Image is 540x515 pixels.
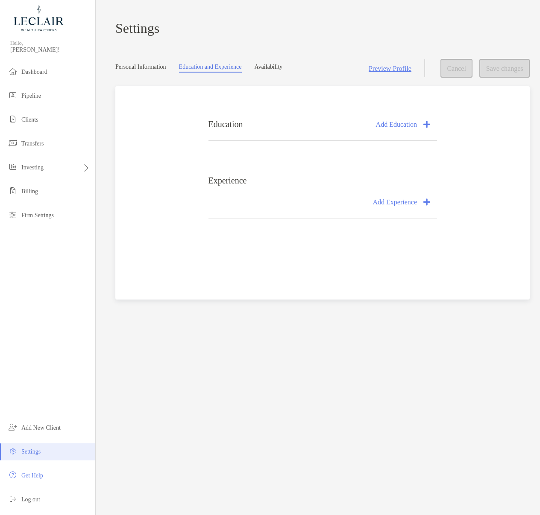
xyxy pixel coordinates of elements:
[21,116,38,123] span: Clients
[21,472,43,479] span: Get Help
[179,64,242,73] a: Education and Experience
[8,422,18,432] img: add_new_client icon
[8,209,18,220] img: firm-settings icon
[21,140,44,147] span: Transfers
[10,47,90,53] span: [PERSON_NAME]!
[423,198,430,206] img: button icon
[10,3,66,34] img: Zoe Logo
[8,162,18,172] img: investing icon
[369,64,411,73] a: Preview Profile
[8,446,18,456] img: settings icon
[255,64,283,73] a: Availability
[423,121,430,128] img: button icon
[21,448,41,455] span: Settings
[21,188,38,195] span: Billing
[366,192,437,211] button: Add Experience
[208,119,243,129] h3: Education
[208,175,247,186] h3: Experience
[21,425,61,431] span: Add New Client
[8,66,18,76] img: dashboard icon
[115,64,166,73] a: Personal Information
[369,115,437,134] button: Add Education
[8,90,18,100] img: pipeline icon
[21,69,47,75] span: Dashboard
[8,114,18,124] img: clients icon
[21,93,41,99] span: Pipeline
[8,494,18,504] img: logout icon
[115,20,530,36] h3: Settings
[21,496,40,503] span: Log out
[8,138,18,148] img: transfers icon
[8,470,18,480] img: get-help icon
[21,212,54,218] span: Firm Settings
[8,186,18,196] img: billing icon
[21,164,44,171] span: Investing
